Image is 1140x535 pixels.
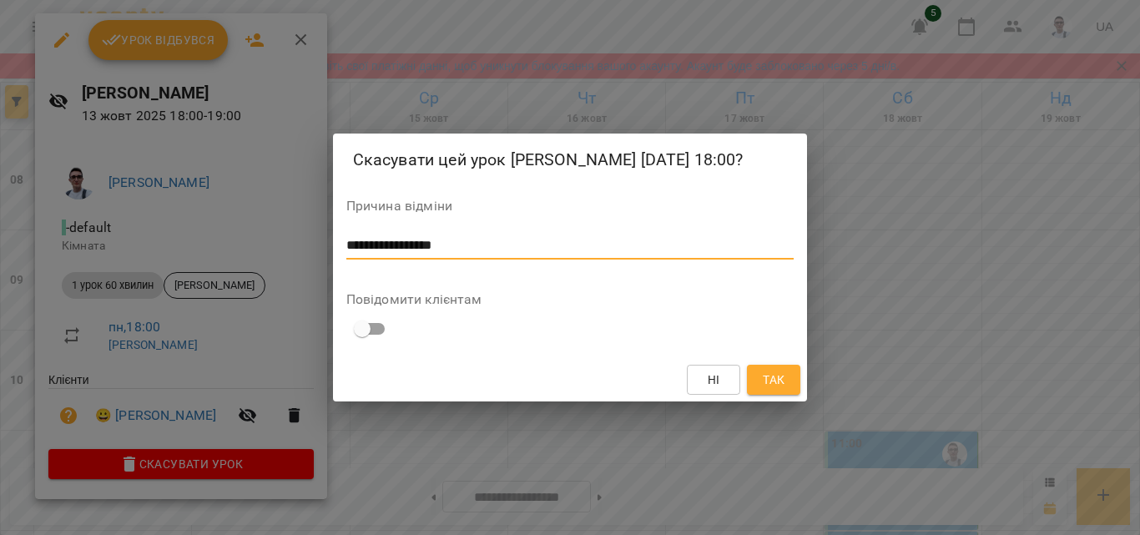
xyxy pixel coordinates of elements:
[687,365,740,395] button: Ні
[346,293,794,306] label: Повідомити клієнтам
[763,370,784,390] span: Так
[346,199,794,213] label: Причина відміни
[708,370,720,390] span: Ні
[747,365,800,395] button: Так
[353,147,788,173] h2: Скасувати цей урок [PERSON_NAME] [DATE] 18:00?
